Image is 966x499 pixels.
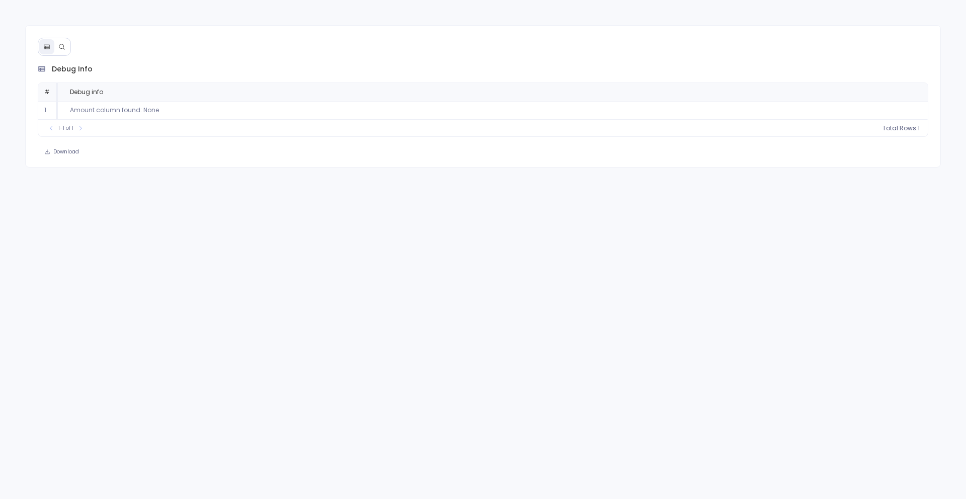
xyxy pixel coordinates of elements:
span: # [44,88,50,96]
td: 1 [38,101,58,120]
span: Debug info [70,88,103,96]
span: Download [53,148,79,155]
span: Total Rows: [882,124,918,132]
span: 1-1 of 1 [58,124,73,132]
span: debug info [52,64,93,74]
td: Amount column found: None [58,101,928,120]
span: 1 [918,124,920,132]
button: Download [38,145,86,159]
